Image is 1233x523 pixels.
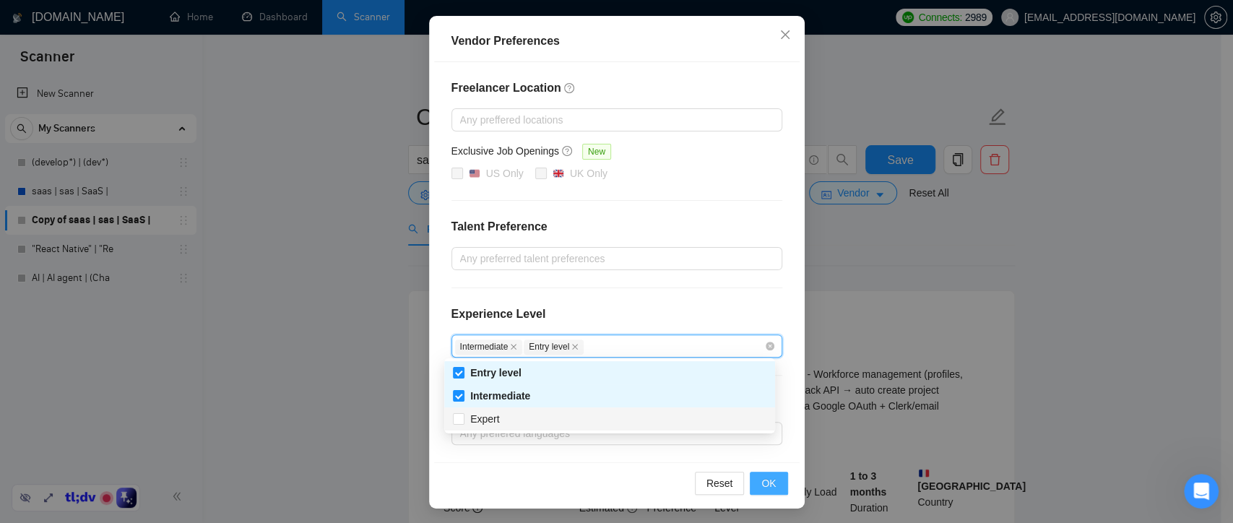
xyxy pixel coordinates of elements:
[564,82,576,94] span: question-circle
[766,16,805,55] button: Close
[486,165,524,181] div: US Only
[451,79,782,97] h4: Freelancer Location
[571,343,579,350] span: close
[779,29,791,40] span: close
[1184,474,1219,509] iframe: Intercom live chat
[451,306,546,323] h4: Experience Level
[706,475,733,491] span: Reset
[451,33,782,50] div: Vendor Preferences
[562,145,574,157] span: question-circle
[451,218,782,235] h4: Talent Preference
[470,168,480,178] img: 🇺🇸
[470,413,499,425] span: Expert
[510,343,517,350] span: close
[766,342,774,350] span: close-circle
[750,472,787,495] button: OK
[582,144,611,160] span: New
[455,340,523,355] span: Intermediate
[470,390,530,402] span: Intermediate
[470,367,522,379] span: Entry level
[695,472,745,495] button: Reset
[761,475,776,491] span: OK
[570,165,607,181] div: UK Only
[524,340,584,355] span: Entry level
[451,143,559,159] h5: Exclusive Job Openings
[553,168,563,178] img: 🇬🇧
